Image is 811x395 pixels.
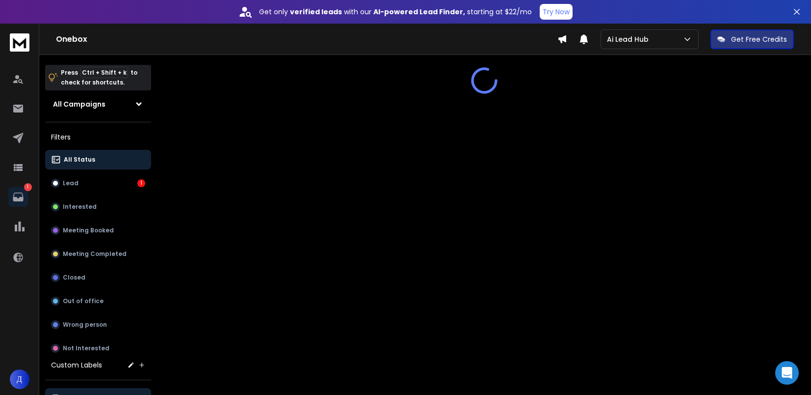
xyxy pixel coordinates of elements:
[540,4,573,20] button: Try Now
[543,7,570,17] p: Try Now
[24,183,32,191] p: 1
[259,7,532,17] p: Get only with our starting at $22/mo
[63,274,85,282] p: Closed
[63,203,97,211] p: Interested
[45,94,151,114] button: All Campaigns
[45,130,151,144] h3: Filters
[63,179,78,187] p: Lead
[10,33,29,52] img: logo
[64,156,95,164] p: All Status
[45,221,151,240] button: Meeting Booked
[51,360,102,370] h3: Custom Labels
[61,68,137,87] p: Press to check for shortcuts.
[10,369,29,389] button: Д
[63,226,114,234] p: Meeting Booked
[373,7,465,17] strong: AI-powered Lead Finder,
[731,34,787,44] p: Get Free Credits
[63,250,127,258] p: Meeting Completed
[53,99,105,109] h1: All Campaigns
[8,187,28,207] a: 1
[63,297,104,305] p: Out of office
[63,321,107,329] p: Wrong person
[45,244,151,264] button: Meeting Completed
[56,33,557,45] h1: Onebox
[45,150,151,169] button: All Status
[45,173,151,193] button: Lead1
[63,344,109,352] p: Not Interested
[45,339,151,358] button: Not Interested
[710,29,794,49] button: Get Free Credits
[45,291,151,311] button: Out of office
[45,197,151,217] button: Interested
[775,361,799,385] div: Open Intercom Messenger
[45,268,151,287] button: Closed
[607,34,653,44] p: Ai Lead Hub
[45,315,151,335] button: Wrong person
[80,67,128,78] span: Ctrl + Shift + k
[137,179,145,187] div: 1
[290,7,342,17] strong: verified leads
